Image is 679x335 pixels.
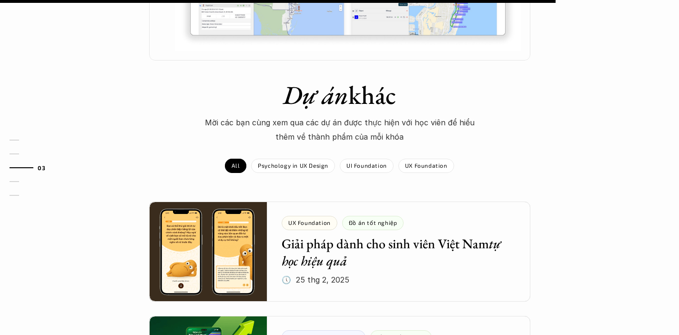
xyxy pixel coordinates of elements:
h1: khác [173,80,507,111]
a: 03 [10,162,55,173]
p: All [232,162,240,169]
p: UI Foundation [346,162,387,169]
a: UX FoundationĐồ án tốt nghiệpGiải pháp dành cho sinh viên Việt Namtự học hiệu quả🕔 25 thg 2, 2025 [149,202,530,302]
p: Psychology in UX Design [258,162,328,169]
strong: 03 [38,164,45,171]
p: Mời các bạn cùng xem qua các dự án được thực hiện với học viên để hiểu thêm về thành phẩm của mỗi... [197,115,483,144]
em: Dự án [283,78,348,112]
p: UX Foundation [405,162,447,169]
